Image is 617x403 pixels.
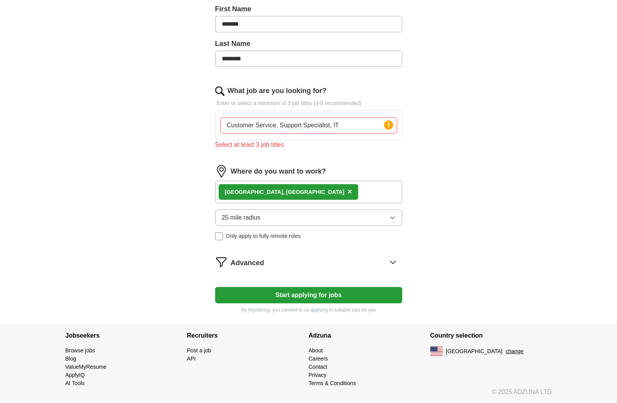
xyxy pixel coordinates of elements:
span: Advanced [231,258,264,268]
label: What job are you looking for? [228,86,327,96]
a: Privacy [309,372,327,378]
button: Start applying for jobs [215,287,402,303]
p: By registering, you consent to us applying to suitable jobs for you [215,306,402,313]
img: search.png [215,86,225,96]
div: , [GEOGRAPHIC_DATA] [225,188,345,196]
a: Blog [65,355,76,362]
a: Terms & Conditions [309,380,356,386]
img: US flag [430,347,443,356]
button: change [506,347,523,355]
a: Browse jobs [65,347,95,354]
a: Careers [309,355,328,362]
strong: [GEOGRAPHIC_DATA] [225,189,283,195]
a: ValueMyResume [65,364,107,370]
a: About [309,347,323,354]
span: [GEOGRAPHIC_DATA] [446,347,503,355]
a: AI Tools [65,380,85,386]
button: × [347,186,352,198]
span: × [347,187,352,196]
img: filter [215,256,228,268]
span: 25 mile radius [222,213,261,222]
label: First Name [215,4,402,14]
input: Only apply to fully remote roles [215,232,223,240]
div: © 2025 ADZUNA LTD [59,387,558,403]
div: Select at least 3 job titles [215,140,402,150]
a: ApplyIQ [65,372,85,378]
span: Only apply to fully remote roles [226,232,301,240]
a: Post a job [187,347,211,354]
label: Where do you want to work? [231,166,326,177]
input: Type a job title and press enter [220,117,397,134]
img: location.png [215,165,228,178]
p: Enter or select a minimum of 3 job titles (4-8 recommended) [215,99,402,107]
a: Contact [309,364,327,370]
h4: Country selection [430,325,552,347]
button: 25 mile radius [215,209,402,226]
a: API [187,355,196,362]
label: Last Name [215,39,402,49]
